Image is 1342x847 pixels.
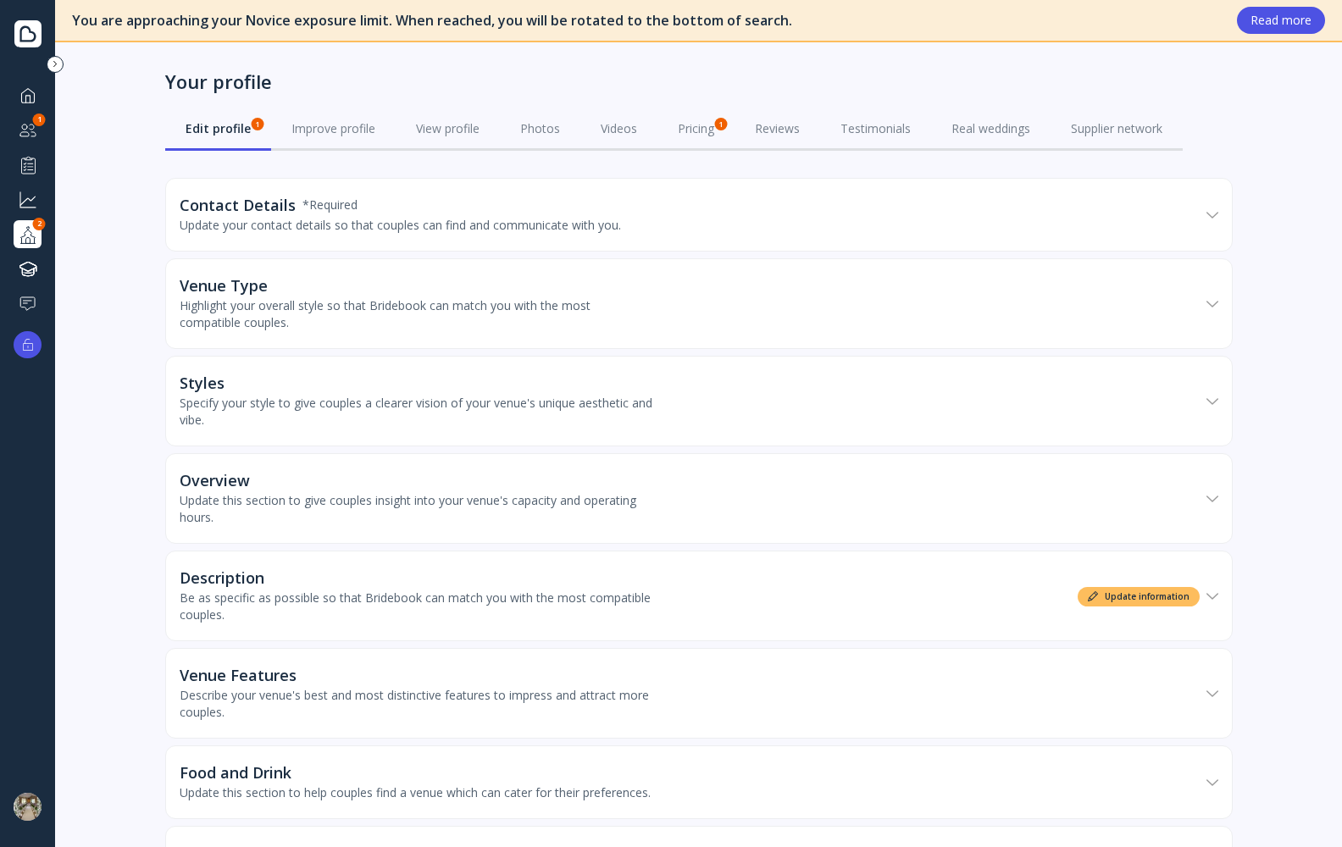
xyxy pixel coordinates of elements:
[14,331,42,358] button: Upgrade options
[580,107,657,151] a: Videos
[601,120,637,137] div: Videos
[180,277,268,294] div: Venue Type
[416,120,480,137] div: View profile
[678,120,714,137] div: Pricing
[180,197,296,213] div: Contact Details
[33,218,46,230] div: 2
[165,69,272,93] div: Your profile
[14,116,42,144] a: Couples manager1
[755,120,800,137] div: Reviews
[14,185,42,213] a: Grow your business
[180,217,621,234] div: Update your contact details so that couples can find and communicate with you.
[180,667,297,684] div: Venue Features
[14,255,42,283] a: Knowledge hub
[14,220,42,248] a: Your profile2
[186,120,251,137] div: Edit profile
[33,113,46,126] div: 1
[180,569,264,586] div: Description
[180,374,225,391] div: Styles
[396,107,500,151] a: View profile
[271,107,396,151] a: Improve profile
[251,118,263,130] div: 1
[180,297,654,331] div: Highlight your overall style so that Bridebook can match you with the most compatible couples.
[302,197,358,213] div: * Required
[72,11,1220,30] div: You are approaching your Novice exposure limit. When reached, you will be rotated to the bottom o...
[500,107,580,151] a: Photos
[820,107,931,151] a: Testimonials
[931,107,1051,151] a: Real weddings
[180,590,654,623] div: Be as specific as possible so that Bridebook can match you with the most compatible couples.
[735,107,820,151] a: Reviews
[951,120,1030,137] div: Real weddings
[14,290,42,318] a: Help & support
[1250,14,1311,27] div: Read more
[180,784,651,801] div: Update this section to help couples find a venue which can cater for their preferences.
[1078,587,1200,606] div: Update information
[180,687,654,721] div: Describe your venue's best and most distinctive features to impress and attract more couples.
[1071,120,1162,137] div: Supplier network
[180,764,291,781] div: Food and Drink
[1237,7,1325,34] button: Read more
[180,395,654,429] div: Specify your style to give couples a clearer vision of your venue's unique aesthetic and vibe.
[1051,107,1183,151] a: Supplier network
[14,220,42,248] div: Your profile
[180,492,654,526] div: Update this section to give couples insight into your venue's capacity and operating hours.
[520,120,560,137] div: Photos
[14,81,42,109] a: Dashboard
[714,118,727,130] div: 1
[291,120,375,137] div: Improve profile
[14,151,42,179] a: Performance
[180,472,250,489] div: Overview
[657,107,735,151] a: Pricing1
[14,116,42,144] div: Couples manager
[165,107,271,151] a: Edit profile1
[840,120,911,137] div: Testimonials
